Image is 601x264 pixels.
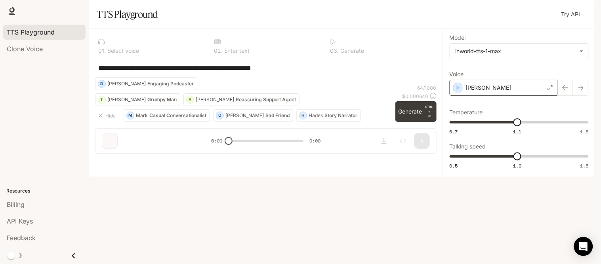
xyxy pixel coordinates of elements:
div: inworld-tts-1-max [456,47,576,55]
p: $ 0.000640 [403,93,429,100]
p: Grumpy Man [147,97,177,102]
p: Sad Friend [265,113,290,118]
p: [PERSON_NAME] [225,113,264,118]
div: inworld-tts-1-max [450,44,588,59]
p: Enter text [223,48,250,54]
p: Mark [136,113,148,118]
p: [PERSON_NAME] [107,81,146,86]
p: 0 2 . [214,48,223,54]
div: D [98,77,105,90]
p: Engaging Podcaster [147,81,194,86]
p: ⏎ [425,104,433,119]
p: Hades [309,113,323,118]
div: Open Intercom Messenger [574,237,593,256]
p: CTRL + [425,104,433,114]
div: T [98,93,105,106]
p: [PERSON_NAME] [107,97,146,102]
div: A [187,93,194,106]
button: O[PERSON_NAME]Sad Friend [213,109,293,122]
p: Story Narrator [324,113,357,118]
button: MMarkCasual Conversationalist [124,109,210,122]
p: Select voice [106,48,139,54]
p: 0 1 . [98,48,106,54]
p: Talking speed [450,144,486,149]
p: Voice [450,71,464,77]
p: [PERSON_NAME] [466,84,511,92]
span: 1.0 [513,162,522,169]
div: H [300,109,307,122]
a: Try API [558,6,584,22]
button: T[PERSON_NAME]Grumpy Man [95,93,180,106]
p: Model [450,35,466,40]
div: M [127,109,134,122]
button: Hide [95,109,120,122]
p: Temperature [450,110,483,115]
p: Casual Conversationalist [149,113,206,118]
span: 0.5 [450,162,458,169]
button: HHadesStory Narrator [296,109,361,122]
p: Generate [339,48,364,54]
p: [PERSON_NAME] [196,97,234,102]
p: 0 3 . [330,48,339,54]
p: Reassuring Support Agent [236,97,296,102]
button: A[PERSON_NAME]Reassuring Support Agent [183,93,300,106]
span: 0.7 [450,128,458,135]
span: 1.1 [513,128,522,135]
button: D[PERSON_NAME]Engaging Podcaster [95,77,197,90]
div: O [216,109,223,122]
h1: TTS Playground [97,6,158,22]
p: 64 / 1000 [418,85,437,91]
button: GenerateCTRL +⏎ [395,101,437,122]
span: 1.5 [580,128,589,135]
span: 1.5 [580,162,589,169]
